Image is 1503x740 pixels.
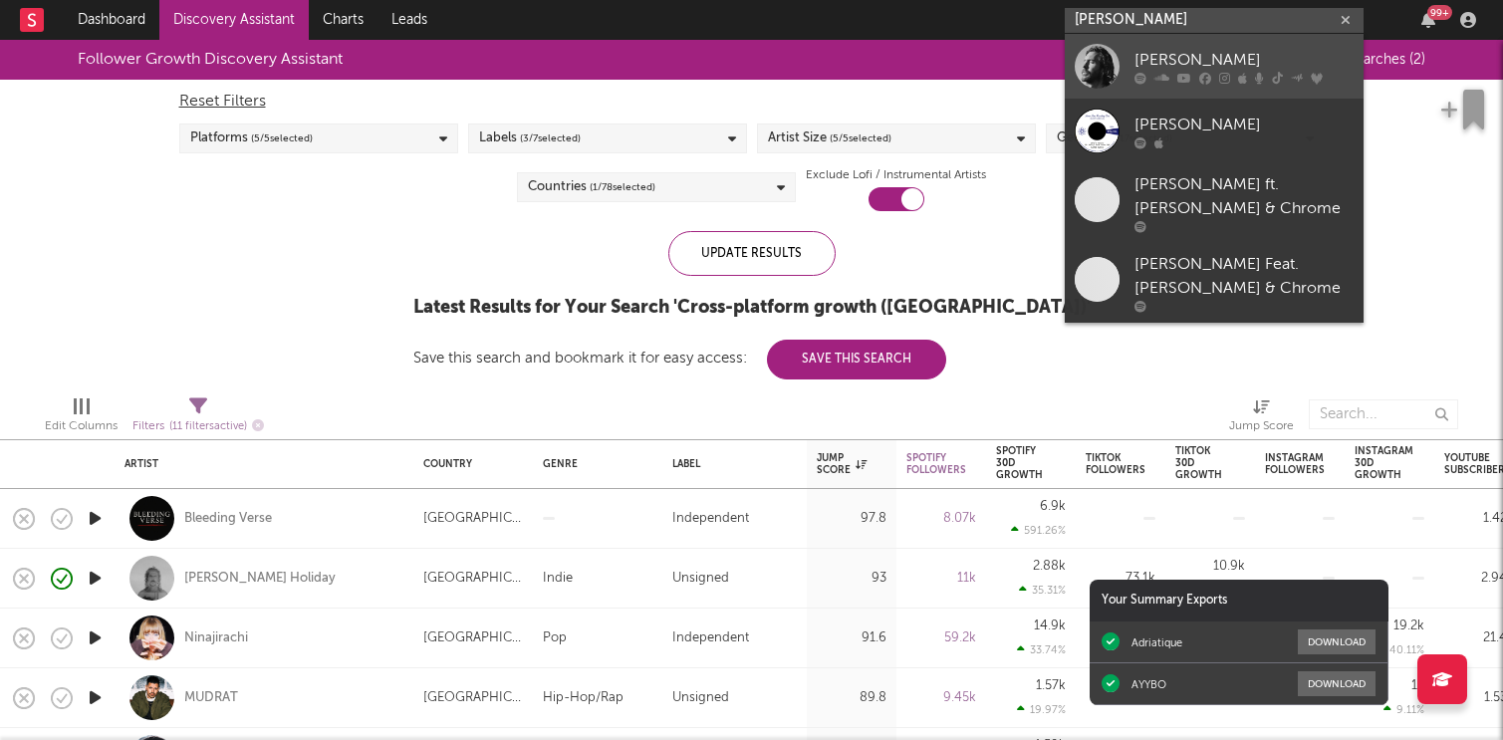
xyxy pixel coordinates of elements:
span: ( 3 / 7 selected) [520,126,581,150]
a: Bleeding Verse [184,510,272,528]
input: Search for artists [1065,8,1364,33]
div: Edit Columns [45,414,118,438]
div: 33.74 % [1017,643,1066,656]
div: 9.45k [906,686,976,710]
a: [PERSON_NAME] [1065,34,1364,99]
label: Exclude Lofi / Instrumental Artists [806,163,986,187]
div: Update Results [668,231,836,276]
div: 99 + [1427,5,1452,20]
div: AYYBO [1131,677,1166,691]
div: 93 [817,567,886,591]
div: Labels [479,126,581,150]
a: Ninajirachi [184,629,248,647]
div: 1k [1411,679,1424,692]
div: Jump Score [817,452,867,476]
div: [GEOGRAPHIC_DATA] [423,686,523,710]
div: Platforms [190,126,313,150]
div: 8.07k [906,507,976,531]
div: 40.11 % [1377,643,1424,656]
div: 19.97 % [1017,703,1066,716]
button: 99+ [1421,12,1435,28]
div: 73.1k [1086,567,1155,591]
input: Search... [1309,399,1458,429]
div: 91.6 [817,626,886,650]
div: Instagram Followers [1265,452,1325,476]
div: [GEOGRAPHIC_DATA] [423,567,523,591]
div: Follower Growth Discovery Assistant [78,48,343,72]
span: Saved Searches [1306,53,1425,67]
a: [PERSON_NAME] [1065,99,1364,163]
div: 59.2k [906,626,976,650]
div: 10.6k [1086,626,1155,650]
div: Spotify 30D Growth [996,445,1043,481]
button: Download [1298,671,1376,696]
div: [GEOGRAPHIC_DATA] [423,507,523,531]
a: MUDRAT [184,689,238,707]
div: 591.26 % [1011,524,1066,537]
div: [PERSON_NAME] Feat. [PERSON_NAME] & Chrome [1134,253,1354,301]
div: Spotify Followers [906,452,966,476]
div: [GEOGRAPHIC_DATA] [423,626,523,650]
span: ( 1 / 78 selected) [590,175,655,199]
div: Tiktok 30D Growth [1175,445,1222,481]
div: Country [423,458,513,470]
div: Your Summary Exports [1090,580,1388,621]
div: Label [672,458,787,470]
a: [PERSON_NAME] ft. [PERSON_NAME] & Chrome [1065,163,1364,243]
div: 89.8 [817,686,886,710]
div: Pop [543,626,567,650]
div: Adriatique [1131,635,1182,649]
div: Edit Columns [45,389,118,447]
button: Download [1298,629,1376,654]
div: 14.9k [1034,619,1066,632]
div: Save this search and bookmark it for easy access: [413,351,946,366]
div: [PERSON_NAME] [1134,48,1354,72]
a: [PERSON_NAME] Feat. [PERSON_NAME] & Chrome [1065,243,1364,323]
div: Filters(11 filters active) [132,389,264,447]
div: Filters [132,414,264,439]
div: Reset Filters [179,90,1325,114]
div: [PERSON_NAME] ft. [PERSON_NAME] & Chrome [1134,173,1354,221]
div: 2.88k [1033,560,1066,573]
div: 1.57k [1036,679,1066,692]
div: Jump Score [1229,389,1294,447]
span: ( 11 filters active) [169,421,247,432]
div: Instagram 30D Growth [1355,445,1413,481]
div: Countries [528,175,655,199]
div: Latest Results for Your Search ' Cross-platform growth ([GEOGRAPHIC_DATA]) ' [413,296,1091,320]
div: Artist Size [768,126,891,150]
div: 11k [906,567,976,591]
div: Genres [1057,126,1172,150]
div: Independent [672,626,749,650]
span: ( 5 / 5 selected) [830,126,891,150]
button: Save This Search [767,340,946,379]
span: ( 5 / 5 selected) [251,126,313,150]
div: 6.9k [1040,500,1066,513]
div: 97.8 [817,507,886,531]
div: Artist [125,458,393,470]
div: Unsigned [672,567,729,591]
div: 19.2k [1393,619,1424,632]
div: Genre [543,458,642,470]
div: Independent [672,507,749,531]
div: 9.11 % [1383,703,1424,716]
div: Indie [543,567,573,591]
div: Unsigned [672,686,729,710]
div: Tiktok Followers [1086,452,1145,476]
div: 10.9k [1213,560,1245,573]
div: 35.31 % [1019,584,1066,597]
div: Jump Score [1229,414,1294,438]
a: [PERSON_NAME] Holiday [184,570,336,588]
div: Hip-Hop/Rap [543,686,624,710]
div: [PERSON_NAME] [1134,113,1354,136]
span: ( 2 ) [1409,53,1425,67]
